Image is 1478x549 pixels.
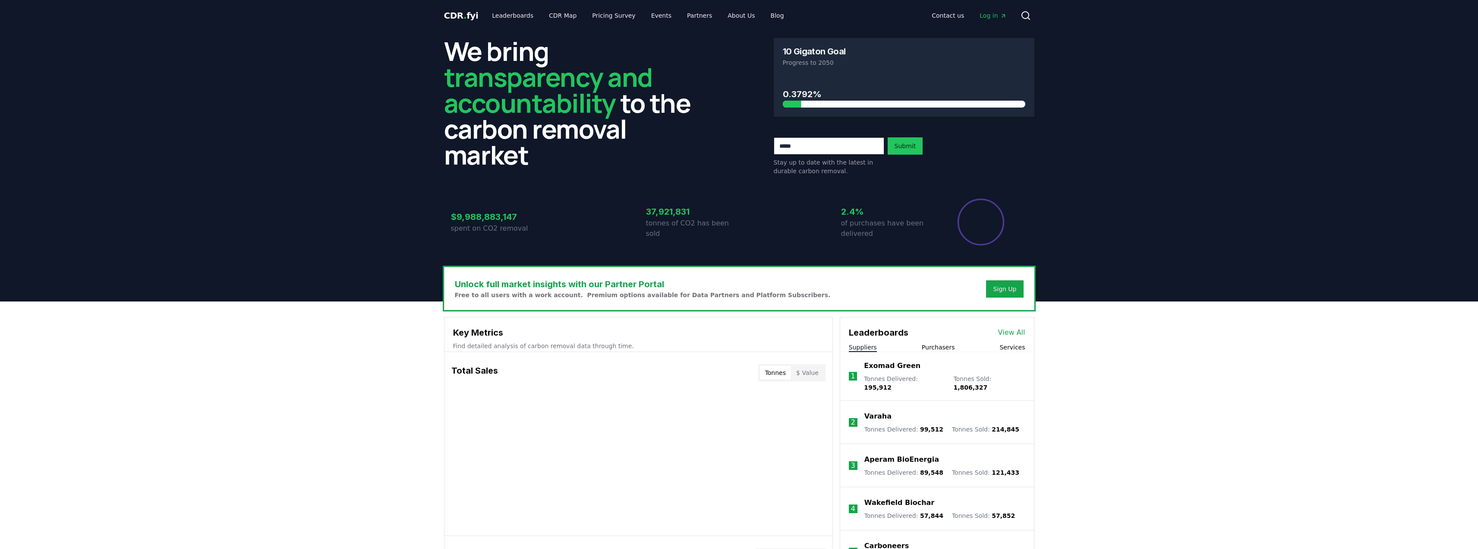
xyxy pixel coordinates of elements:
a: Wakefield Biochar [864,498,934,508]
span: 57,852 [992,512,1015,519]
a: CDR Map [542,8,583,23]
h3: 0.3792% [783,88,1025,101]
span: 214,845 [992,426,1019,433]
p: 2 [851,417,855,428]
span: 57,844 [920,512,943,519]
a: Contact us [925,8,971,23]
span: Log in [980,11,1006,20]
button: Submit [888,137,923,155]
p: 4 [851,504,855,514]
div: Percentage of sales delivered [957,198,1005,246]
a: About Us [721,8,762,23]
p: 3 [851,460,855,471]
span: 121,433 [992,469,1019,476]
p: 1 [851,371,855,381]
nav: Main [925,8,1013,23]
p: Tonnes Delivered : [864,511,943,520]
a: Log in [973,8,1013,23]
p: Tonnes Sold : [952,511,1015,520]
h3: $9,988,883,147 [451,210,544,223]
p: Find detailed analysis of carbon removal data through time. [453,342,824,350]
p: Free to all users with a work account. Premium options available for Data Partners and Platform S... [455,291,831,299]
a: View All [998,327,1025,338]
p: tonnes of CO2 has been sold [646,218,739,239]
button: Purchasers [922,343,955,352]
h3: Leaderboards [849,326,908,339]
p: of purchases have been delivered [841,218,934,239]
a: Partners [680,8,719,23]
a: Leaderboards [485,8,540,23]
p: Tonnes Sold : [952,468,1019,477]
button: Sign Up [986,280,1023,298]
h3: 10 Gigaton Goal [783,47,846,56]
h3: Key Metrics [453,326,824,339]
span: . [463,10,466,21]
span: 99,512 [920,426,943,433]
a: Sign Up [993,285,1016,293]
span: transparency and accountability [444,59,652,121]
h3: Unlock full market insights with our Partner Portal [455,278,831,291]
button: $ Value [791,366,824,380]
p: Progress to 2050 [783,58,1025,67]
p: Stay up to date with the latest in durable carbon removal. [774,158,884,175]
span: 195,912 [864,384,892,391]
button: Services [999,343,1025,352]
a: Pricing Survey [585,8,642,23]
span: 89,548 [920,469,943,476]
a: Aperam BioEnergia [864,454,939,465]
button: Suppliers [849,343,877,352]
button: Tonnes [760,366,791,380]
p: Tonnes Delivered : [864,374,945,392]
p: spent on CO2 removal [451,223,544,234]
p: Tonnes Sold : [953,374,1025,392]
p: Tonnes Sold : [952,425,1019,434]
h3: 37,921,831 [646,205,739,218]
h3: Total Sales [451,364,498,381]
a: Varaha [864,411,892,422]
h2: We bring to the carbon removal market [444,38,705,168]
p: Tonnes Delivered : [864,425,943,434]
a: Blog [764,8,791,23]
nav: Main [485,8,791,23]
span: 1,806,327 [953,384,987,391]
a: CDR.fyi [444,10,479,22]
p: Tonnes Delivered : [864,468,943,477]
span: CDR fyi [444,10,479,21]
h3: 2.4% [841,205,934,218]
a: Exomad Green [864,361,920,371]
a: Events [644,8,678,23]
